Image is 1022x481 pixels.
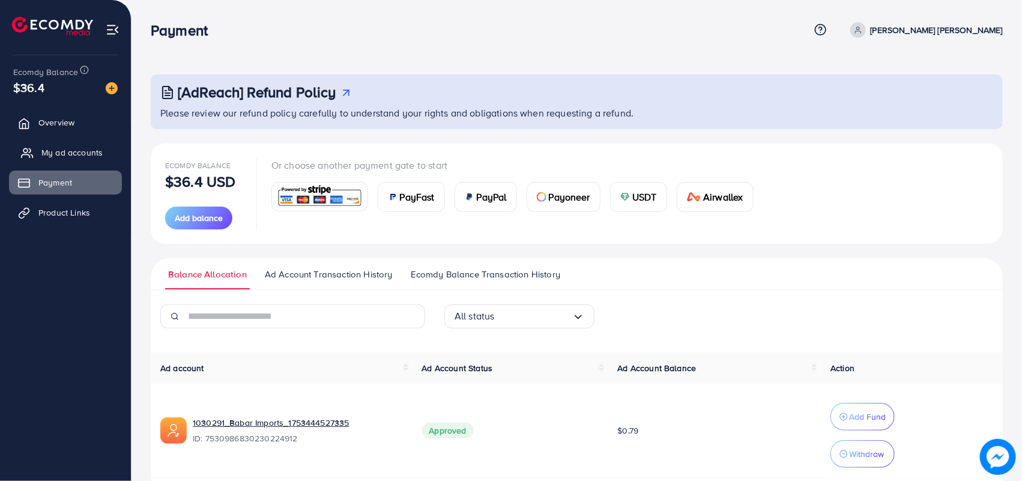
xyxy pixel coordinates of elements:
[271,182,368,211] a: card
[271,158,763,172] p: Or choose another payment gate to start
[168,268,247,281] span: Balance Allocation
[38,116,74,129] span: Overview
[871,23,1003,37] p: [PERSON_NAME] [PERSON_NAME]
[165,160,231,171] span: Ecomdy Balance
[13,66,78,78] span: Ecomdy Balance
[703,190,743,204] span: Airwallex
[178,83,336,101] h3: [AdReach] Refund Policy
[618,362,697,374] span: Ad Account Balance
[549,190,590,204] span: Payoneer
[400,190,435,204] span: PayFast
[193,417,403,444] div: <span class='underline'>1030291_Babar Imports_1753444527335</span></br>7530986830230224912
[527,182,600,212] a: cardPayoneer
[9,201,122,225] a: Product Links
[9,110,122,135] a: Overview
[477,190,507,204] span: PayPal
[165,207,232,229] button: Add balance
[444,304,594,328] div: Search for option
[422,423,474,438] span: Approved
[849,447,884,461] p: Withdraw
[106,23,119,37] img: menu
[276,184,364,210] img: card
[151,22,217,39] h3: Payment
[160,417,187,444] img: ic-ads-acc.e4c84228.svg
[165,174,235,189] p: $36.4 USD
[980,439,1015,474] img: image
[618,425,639,437] span: $0.79
[620,192,630,202] img: card
[378,182,445,212] a: cardPayFast
[38,177,72,189] span: Payment
[537,192,546,202] img: card
[160,362,204,374] span: Ad account
[610,182,667,212] a: cardUSDT
[12,17,93,35] img: logo
[193,432,403,444] span: ID: 7530986830230224912
[830,362,854,374] span: Action
[455,307,495,325] span: All status
[106,82,118,94] img: image
[632,190,657,204] span: USDT
[38,207,90,219] span: Product Links
[411,268,560,281] span: Ecomdy Balance Transaction History
[160,106,996,120] p: Please review our refund policy carefully to understand your rights and obligations when requesti...
[830,403,895,431] button: Add Fund
[677,182,754,212] a: cardAirwallex
[455,182,517,212] a: cardPayPal
[41,147,103,159] span: My ad accounts
[845,22,1003,38] a: [PERSON_NAME] [PERSON_NAME]
[9,141,122,165] a: My ad accounts
[9,171,122,195] a: Payment
[193,417,349,429] a: 1030291_Babar Imports_1753444527335
[495,307,572,325] input: Search for option
[687,192,701,202] img: card
[265,268,393,281] span: Ad Account Transaction History
[465,192,474,202] img: card
[13,79,44,96] span: $36.4
[388,192,398,202] img: card
[849,410,886,424] p: Add Fund
[422,362,493,374] span: Ad Account Status
[175,212,223,224] span: Add balance
[830,440,895,468] button: Withdraw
